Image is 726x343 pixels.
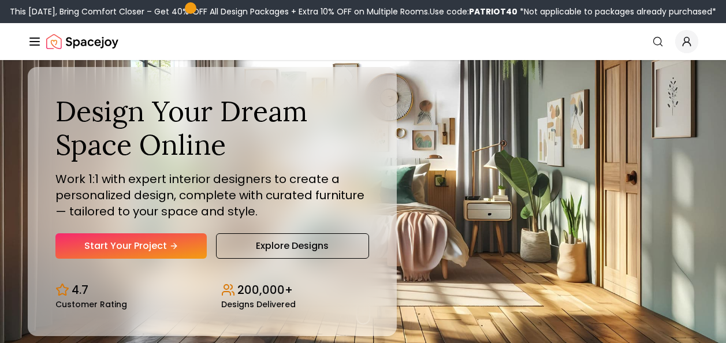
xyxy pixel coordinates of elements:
div: Design stats [55,273,369,308]
b: PATRIOT40 [469,6,517,17]
p: 4.7 [72,282,88,298]
span: Use code: [430,6,517,17]
p: Work 1:1 with expert interior designers to create a personalized design, complete with curated fu... [55,171,369,219]
div: This [DATE], Bring Comfort Closer – Get 40% OFF All Design Packages + Extra 10% OFF on Multiple R... [10,6,716,17]
span: *Not applicable to packages already purchased* [517,6,716,17]
small: Customer Rating [55,300,127,308]
h1: Design Your Dream Space Online [55,95,369,161]
img: Spacejoy Logo [46,30,118,53]
nav: Global [28,23,698,60]
small: Designs Delivered [221,300,296,308]
p: 200,000+ [237,282,293,298]
a: Start Your Project [55,233,207,259]
a: Explore Designs [216,233,368,259]
a: Spacejoy [46,30,118,53]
